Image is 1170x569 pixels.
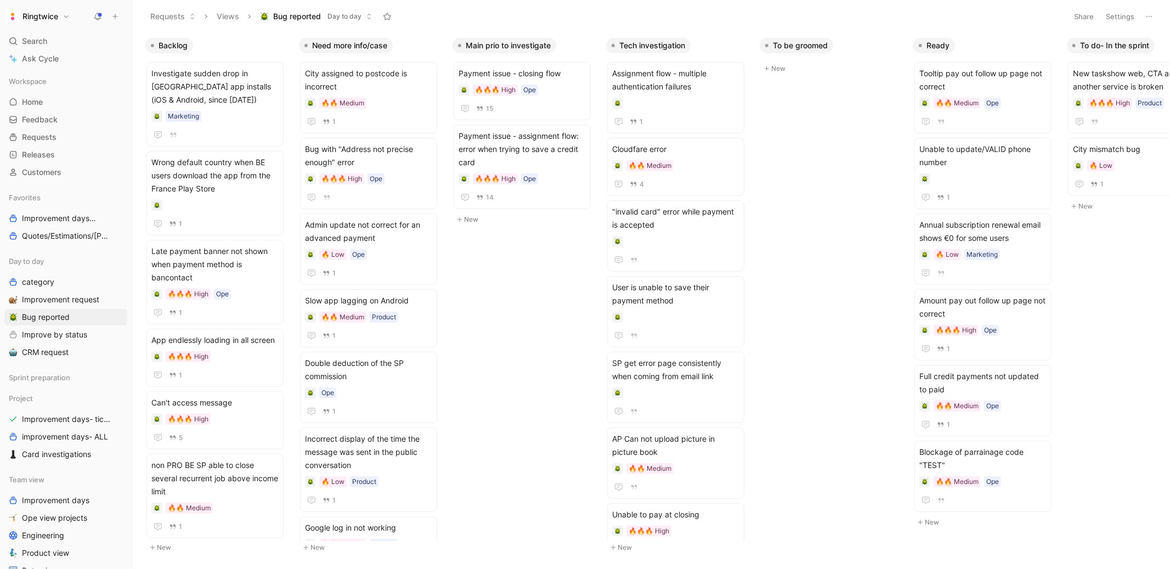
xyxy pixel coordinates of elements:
span: Product view [22,548,69,559]
a: Unable to update/VALID phone number1 [914,138,1052,209]
span: Sprint preparation [9,372,70,383]
span: 1 [332,497,336,504]
button: 1 [628,116,645,128]
a: Bug with "Address not precise enough" error🔥🔥🔥 HighOpe [300,138,437,209]
span: Double deduction of the SP commission [305,357,432,383]
img: 🪲 [614,528,621,534]
div: 🔥🔥 Medium [629,463,671,474]
a: Late payment banner not shown when payment method is bancontact🔥🔥🔥 HighOpe1 [146,240,284,324]
span: Incorrect display of the time the message was sent in the public conversation [305,432,432,472]
span: Backlog [159,40,188,51]
div: 🔥🔥 Medium [936,476,979,487]
div: 🪲 [919,325,930,336]
div: Ope [986,401,999,412]
span: Need more info/case [312,40,387,51]
a: Improvement days- tickets ready [4,411,127,427]
div: Day to day [4,253,127,269]
div: Tech investigationNew [602,33,755,560]
img: 🪲 [9,313,18,322]
span: AP Can not upload picture in picture book [612,432,739,459]
span: Unable to update/VALID phone number [919,143,1047,169]
div: 🔥🔥🔥 High [321,173,362,184]
span: 4 [640,181,644,188]
div: 🔥🔥🔥 High [629,526,669,537]
div: 🪲 [1073,98,1084,109]
a: Investigate sudden drop in [GEOGRAPHIC_DATA] app installs (iOS & Android, since [DATE])Marketing [146,62,284,147]
img: 🪲 [922,251,928,258]
div: 🪲 [612,387,623,398]
img: 🪲 [461,87,467,93]
div: 🪲 [305,476,316,487]
span: Cloudfare error [612,143,739,156]
span: Ask Cycle [22,52,59,65]
img: 🤖 [9,348,18,357]
span: Team view [9,474,44,485]
div: 🔥 Low [1089,160,1112,171]
a: Requests [4,129,127,145]
span: 1 [332,119,336,125]
button: 1 [167,307,184,319]
div: 🪲 [919,249,930,260]
span: 1 [179,523,182,530]
h1: Ringtwice [22,12,58,21]
span: Investigate sudden drop in [GEOGRAPHIC_DATA] app installs (iOS & Android, since [DATE]) [151,67,279,106]
a: 🧞‍♂️Product view [4,545,127,561]
span: Wrong default country when BE users download the app from the France Play Store [151,156,279,195]
img: 🪲 [154,416,160,422]
button: Tech investigation [606,38,691,53]
span: Card investigations [22,449,91,460]
a: Payment issue - closing flow🔥🔥🔥 HighOpe15 [454,62,591,120]
a: Annual subscription renewal email shows €0 for some users🔥 LowMarketing [914,213,1052,285]
span: Bug reported [22,312,70,323]
span: Main prio to investigate [466,40,551,51]
img: 🤸 [9,514,18,522]
button: 1 [320,330,338,342]
img: 🪲 [922,327,928,334]
div: Ope [370,173,382,184]
div: 🪲 [612,98,623,109]
img: 🪲 [922,478,928,485]
div: 🔥🔥 Medium [321,98,364,109]
img: 🪲 [307,478,314,485]
div: 🔥🔥 Medium [936,98,979,109]
img: 🪲 [307,176,314,182]
a: 🐌Improvement request [4,291,127,308]
a: Wrong default country when BE users download the app from the France Play Store1 [146,151,284,235]
div: Workspace [4,73,127,89]
img: 🪲 [154,113,160,120]
a: User is unable to save their payment method [607,276,744,347]
img: 🪲 [614,162,621,169]
span: Day to day [9,256,44,267]
a: Home [4,94,127,110]
span: "invalid card" error while payment is accepted [612,205,739,232]
img: 🪲 [307,390,314,396]
span: Requests [22,132,56,143]
div: 🔥 Low [321,249,344,260]
div: Sprint preparation [4,369,127,386]
a: Admin update not correct for an advanced payment🔥 LowOpe1 [300,213,437,285]
span: Blockage of parrainage code "TEST" [919,446,1047,472]
div: 🔥🔥🔥 High [475,173,516,184]
div: Ope [352,249,365,260]
span: Workspace [9,76,47,87]
button: 1 [167,218,184,230]
span: Tooltip pay out follow up page not correct [919,67,1047,93]
span: 1 [640,119,643,125]
img: 🪲 [614,238,621,245]
img: 🪲 [1075,162,1082,169]
span: Unable to pay at closing [612,508,739,521]
a: "invalid card" error while payment is accepted [607,200,744,272]
div: 🪲 [151,503,162,514]
span: 1 [332,408,336,415]
div: 🔥🔥🔥 High [1089,98,1130,109]
a: 🪲Bug reported [4,309,127,325]
a: ♟️Card investigations [4,446,127,463]
img: Ringtwice [7,11,18,22]
div: 🔥🔥🔥 High [168,414,208,425]
a: Blockage of parrainage code "TEST"🔥🔥 MediumOpe [914,441,1052,512]
span: To be groomed [773,40,828,51]
img: 🪲 [260,12,269,21]
button: Backlog [145,38,193,53]
div: 🪲 [612,526,623,537]
div: 🪲 [612,160,623,171]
